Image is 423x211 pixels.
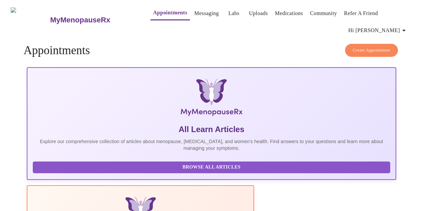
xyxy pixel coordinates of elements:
[272,7,306,20] button: Medications
[228,9,239,18] a: Labs
[150,6,190,20] button: Appointments
[341,7,381,20] button: Refer a Friend
[50,16,110,24] h3: MyMenopauseRx
[348,26,408,35] span: Hi [PERSON_NAME]
[23,44,399,57] h4: Appointments
[344,9,378,18] a: Refer a Friend
[11,7,49,32] img: MyMenopauseRx Logo
[353,46,390,54] span: Create Appointment
[153,8,187,17] a: Appointments
[246,7,271,20] button: Uploads
[33,138,390,151] p: Explore our comprehensive collection of articles about menopause, [MEDICAL_DATA], and women's hea...
[346,24,411,37] button: Hi [PERSON_NAME]
[33,162,390,173] button: Browse All Articles
[307,7,340,20] button: Community
[33,164,392,170] a: Browse All Articles
[88,79,334,119] img: MyMenopauseRx Logo
[275,9,303,18] a: Medications
[33,124,390,135] h5: All Learn Articles
[192,7,221,20] button: Messaging
[249,9,268,18] a: Uploads
[310,9,337,18] a: Community
[39,163,383,172] span: Browse All Articles
[345,44,398,57] button: Create Appointment
[49,8,137,32] a: MyMenopauseRx
[194,9,219,18] a: Messaging
[223,7,245,20] button: Labs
